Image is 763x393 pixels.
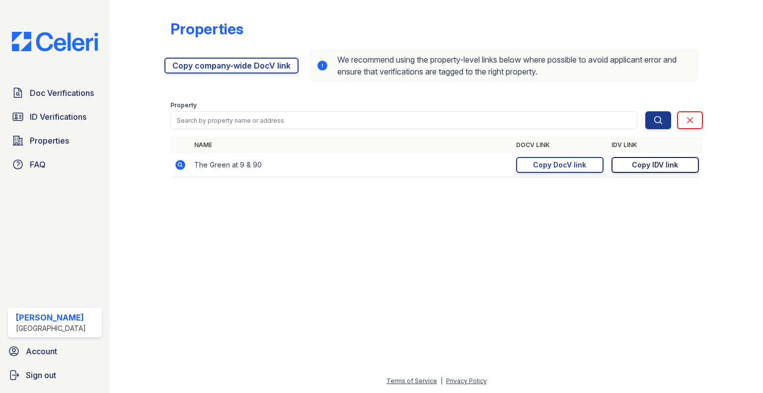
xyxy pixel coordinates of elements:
a: Account [4,341,106,361]
a: Copy company-wide DocV link [164,58,299,74]
a: Sign out [4,365,106,385]
div: Copy IDV link [632,160,678,170]
a: ID Verifications [8,107,102,127]
span: Account [26,345,57,357]
a: Doc Verifications [8,83,102,103]
input: Search by property name or address [170,111,637,129]
th: IDV Link [608,137,703,153]
img: CE_Logo_Blue-a8612792a0a2168367f1c8372b55b34899dd931a85d93a1a3d3e32e68fde9ad4.png [4,32,106,51]
a: Terms of Service [386,377,437,385]
a: Copy IDV link [611,157,699,173]
span: Doc Verifications [30,87,94,99]
a: Copy DocV link [516,157,604,173]
a: FAQ [8,155,102,174]
span: ID Verifications [30,111,86,123]
span: Sign out [26,369,56,381]
a: Properties [8,131,102,151]
div: Properties [170,20,243,38]
span: Properties [30,135,69,147]
div: Copy DocV link [533,160,586,170]
div: | [441,377,443,385]
div: [PERSON_NAME] [16,312,86,323]
a: Privacy Policy [446,377,487,385]
th: Name [190,137,512,153]
span: FAQ [30,158,46,170]
td: The Green at 9 & 90 [190,153,512,177]
div: We recommend using the property-level links below where possible to avoid applicant error and ens... [308,50,699,81]
th: DocV Link [512,137,608,153]
div: [GEOGRAPHIC_DATA] [16,323,86,333]
label: Property [170,101,197,109]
